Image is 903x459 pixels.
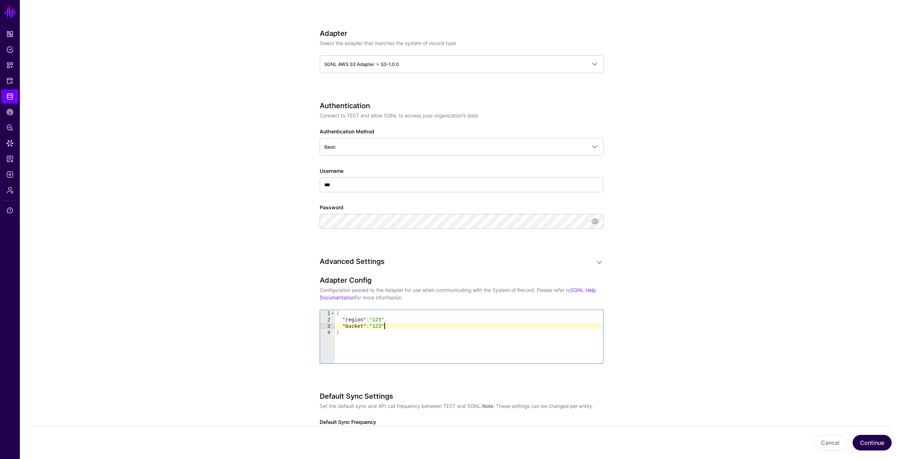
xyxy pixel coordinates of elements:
[1,121,18,135] a: Policy Lens
[6,77,13,84] span: Protected Systems
[320,402,604,410] p: Set the default sync and API call frequency between TEST and SGNL. : These settings can be change...
[1,183,18,197] a: Admin
[320,39,604,47] p: Select the adapter that matches the system of record type
[1,89,18,104] a: Identity Data Fabric
[6,109,13,116] span: CAEP Hub
[320,329,335,336] div: 4
[320,323,335,329] div: 3
[1,136,18,150] a: Data Lens
[320,286,604,301] p: Configuration passed to the Adapter for use when communicating with the System of Record. Please ...
[6,140,13,147] span: Data Lens
[320,257,589,266] h3: Advanced Settings
[482,403,493,409] strong: Note
[1,58,18,72] a: Snippets
[6,124,13,131] span: Policy Lens
[1,105,18,119] a: CAEP Hub
[320,204,343,211] label: Password
[6,155,13,162] span: Reports
[6,207,13,214] span: Support
[320,112,604,119] p: Connect to TEST and allow SGNL to access your organization’s data
[1,27,18,41] a: Dashboard
[320,128,374,135] label: Authentication Method
[320,316,335,323] div: 2
[6,46,13,53] span: Policies
[6,187,13,194] span: Admin
[1,152,18,166] a: Reports
[853,435,892,450] button: Continue
[320,418,376,426] label: Default Sync Frequency
[6,171,13,178] span: Logs
[320,392,604,400] h3: Default Sync Settings
[6,93,13,100] span: Identity Data Fabric
[4,4,16,20] a: SGNL
[324,61,399,67] span: SGNL AWS S3 Adapter > S3-1.0.0
[320,167,343,175] label: Username
[320,310,335,316] div: 1
[6,31,13,38] span: Dashboard
[1,167,18,182] a: Logs
[814,435,847,450] button: Cancel
[324,144,336,150] span: Basic
[6,62,13,69] span: Snippets
[1,74,18,88] a: Protected Systems
[320,276,604,284] h3: Adapter Config
[320,29,604,38] h3: Adapter
[1,43,18,57] a: Policies
[331,310,335,316] span: Toggle code folding, rows 1 through 4
[320,101,604,110] h3: Authentication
